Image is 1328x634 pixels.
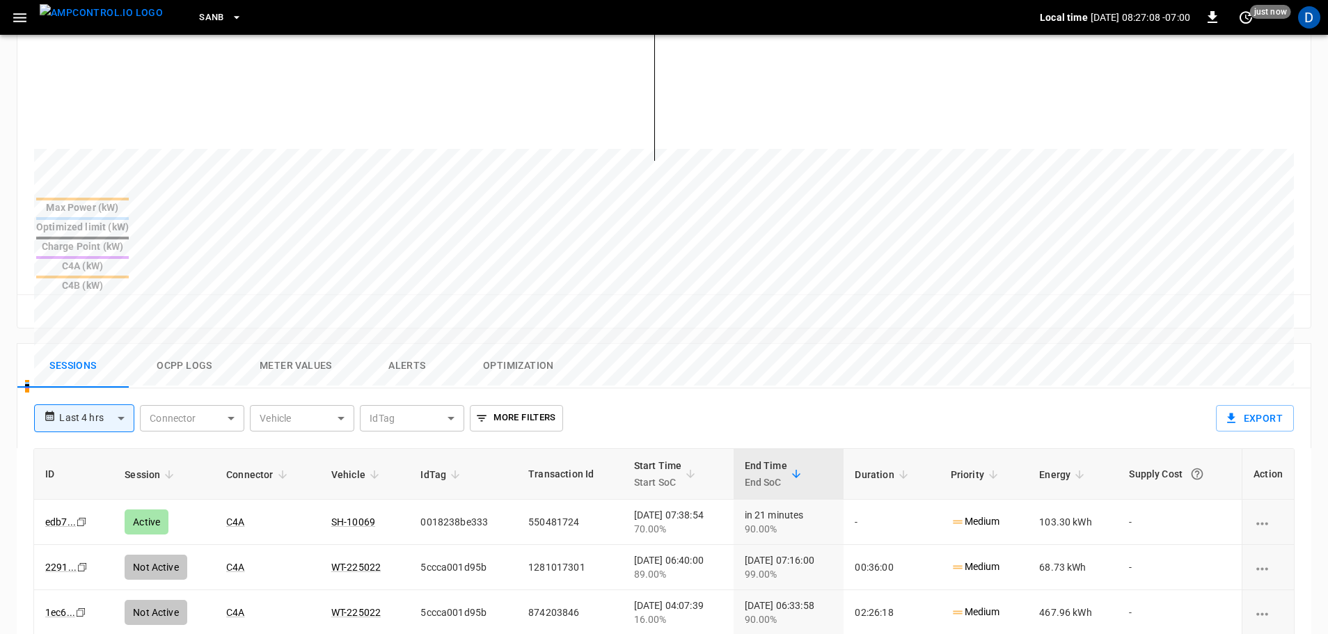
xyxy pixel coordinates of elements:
a: C4A [226,607,244,618]
button: Export [1216,405,1294,431]
button: Ocpp logs [129,344,240,388]
span: IdTag [420,466,464,483]
div: Start Time [634,457,682,491]
span: Duration [855,466,912,483]
button: Meter Values [240,344,351,388]
div: 90.00% [745,612,833,626]
button: set refresh interval [1235,6,1257,29]
div: End Time [745,457,787,491]
div: profile-icon [1298,6,1320,29]
th: ID [34,449,113,500]
span: Priority [951,466,1002,483]
span: Energy [1039,466,1089,483]
span: SanB [199,10,224,26]
button: The cost of your charging session based on your supply rates [1185,461,1210,486]
div: copy [74,605,88,620]
th: Action [1242,449,1294,500]
span: End TimeEnd SoC [745,457,805,491]
div: 16.00% [634,612,722,626]
th: Transaction Id [517,449,623,500]
button: More Filters [470,405,562,431]
div: Last 4 hrs [59,405,134,431]
span: Connector [226,466,291,483]
span: Session [125,466,178,483]
button: SanB [193,4,248,31]
div: [DATE] 04:07:39 [634,599,722,626]
div: charging session options [1254,515,1283,529]
a: WT-225022 [331,607,381,618]
p: End SoC [745,474,787,491]
img: ampcontrol.io logo [40,4,163,22]
span: Start TimeStart SoC [634,457,700,491]
button: Sessions [17,344,129,388]
p: Medium [951,605,1000,619]
div: charging session options [1254,605,1283,619]
p: Start SoC [634,474,682,491]
div: Supply Cost [1129,461,1231,486]
button: Alerts [351,344,463,388]
span: just now [1250,5,1291,19]
div: [DATE] 06:33:58 [745,599,833,626]
span: Vehicle [331,466,384,483]
div: charging session options [1254,560,1283,574]
div: Not Active [125,600,187,625]
p: Local time [1040,10,1088,24]
button: Optimization [463,344,574,388]
p: [DATE] 08:27:08 -07:00 [1091,10,1190,24]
